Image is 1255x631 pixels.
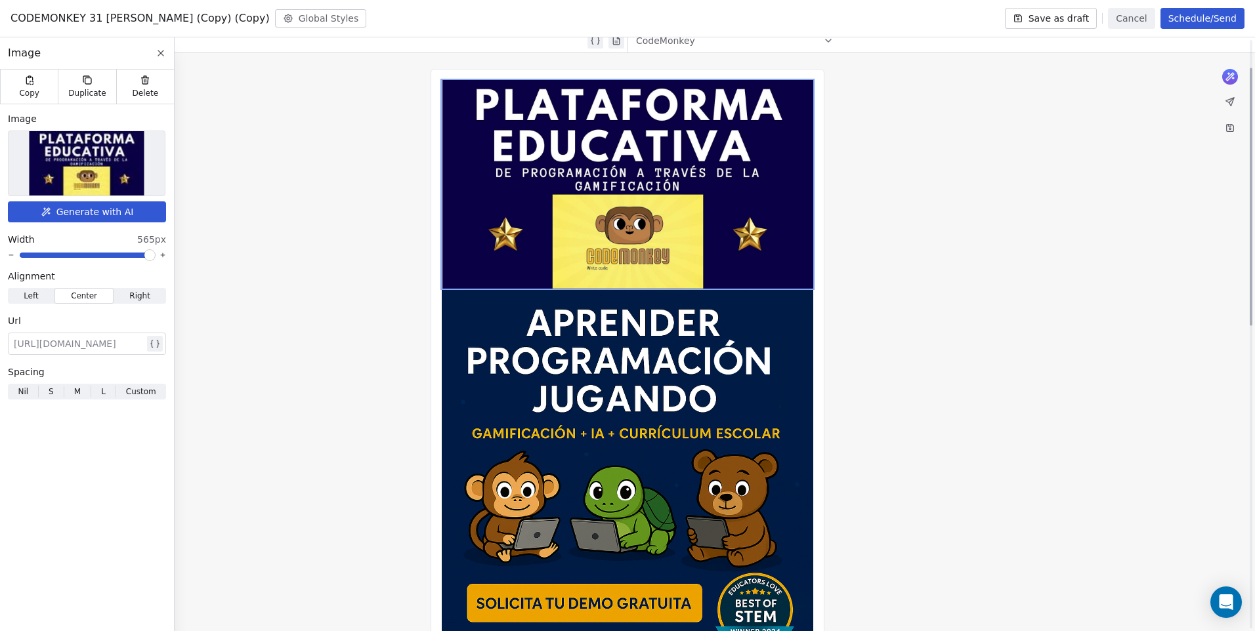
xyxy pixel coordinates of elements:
[636,34,695,47] span: CodeMonkey
[8,270,55,283] span: Alignment
[18,386,28,397] span: Nil
[101,386,106,397] span: L
[1005,8,1097,29] button: Save as draft
[8,112,37,125] span: Image
[49,386,54,397] span: S
[275,9,367,28] button: Global Styles
[24,290,39,302] span: Left
[11,10,270,26] span: CODEMONKEY 31 [PERSON_NAME] (Copy) (Copy)
[68,88,106,98] span: Duplicate
[1210,586,1242,618] div: Open Intercom Messenger
[8,314,21,327] span: Url
[8,233,35,246] span: Width
[19,88,39,98] span: Copy
[74,386,81,397] span: M
[1108,8,1155,29] button: Cancel
[1160,8,1244,29] button: Schedule/Send
[129,290,150,302] span: Right
[8,201,166,222] button: Generate with AI
[133,88,159,98] span: Delete
[30,131,144,195] img: Selected image
[137,233,166,246] span: 565px
[8,45,41,61] span: Image
[126,386,156,397] span: Custom
[8,365,45,378] span: Spacing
